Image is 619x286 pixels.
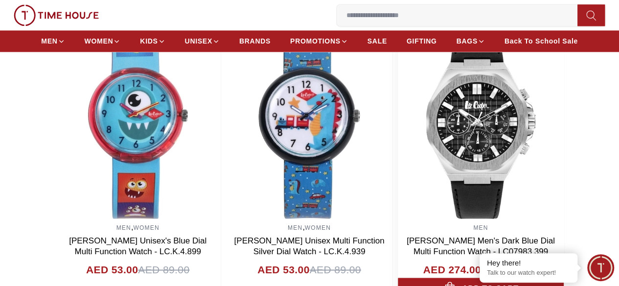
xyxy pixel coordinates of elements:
span: SALE [367,36,387,46]
a: WOMEN [85,32,121,50]
a: WOMEN [133,224,159,231]
span: UNISEX [185,36,212,46]
span: Back To School Sale [504,36,578,46]
h4: AED 53.00 [257,262,309,277]
a: GIFTING [407,32,437,50]
a: UNISEX [185,32,220,50]
p: Talk to our watch expert! [487,269,570,277]
img: Lee Cooper Men's Dark Blue Dial Multi Function Watch - LC07983.399 [398,23,564,219]
span: AED 89.00 [138,262,189,277]
img: Lee Cooper Unisex Multi Function Silver Dial Watch - LC.K.4.939 [226,23,392,219]
h4: AED 53.00 [86,262,138,277]
a: MEN [288,224,302,231]
a: PROMOTIONS [290,32,348,50]
a: BAGS [456,32,484,50]
span: BAGS [456,36,477,46]
h4: AED 274.00 [423,262,481,277]
span: BRANDS [239,36,271,46]
div: Hey there! [487,258,570,268]
a: WOMEN [305,224,331,231]
a: KIDS [140,32,165,50]
a: [PERSON_NAME] Men's Dark Blue Dial Multi Function Watch - LC07983.399 [407,236,555,256]
span: MEN [41,36,57,46]
a: MEN [116,224,131,231]
span: GIFTING [407,36,437,46]
a: Back To School Sale [504,32,578,50]
span: WOMEN [85,36,114,46]
a: SALE [367,32,387,50]
a: MEN [473,224,488,231]
span: PROMOTIONS [290,36,341,46]
a: [PERSON_NAME] Unisex Multi Function Silver Dial Watch - LC.K.4.939 [234,236,384,256]
div: Chat Widget [587,254,614,281]
a: [PERSON_NAME] Unisex's Blue Dial Multi Function Watch - LC.K.4.899 [69,236,206,256]
img: Lee Cooper Unisex's Blue Dial Multi Function Watch - LC.K.4.899 [55,23,221,219]
a: MEN [41,32,65,50]
img: ... [14,4,99,26]
span: AED 89.00 [310,262,361,277]
a: BRANDS [239,32,271,50]
span: KIDS [140,36,158,46]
